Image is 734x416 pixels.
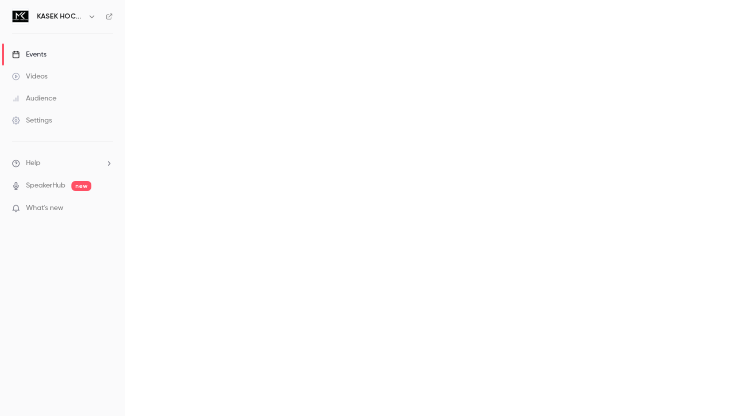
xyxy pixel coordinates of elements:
div: Audience [12,93,56,103]
span: new [71,181,91,191]
a: SpeakerHub [26,180,65,191]
div: Events [12,49,46,59]
img: KASEK HOCKEY [12,8,28,24]
li: help-dropdown-opener [12,158,113,168]
div: Settings [12,115,52,125]
span: What's new [26,203,63,213]
h6: KASEK HOCKEY [37,11,84,21]
div: Videos [12,71,47,81]
span: Help [26,158,40,168]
